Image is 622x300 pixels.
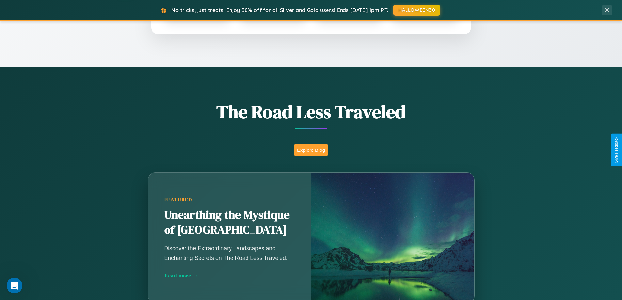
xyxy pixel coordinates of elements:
iframe: Intercom live chat [7,278,22,293]
span: No tricks, just treats! Enjoy 30% off for all Silver and Gold users! Ends [DATE] 1pm PT. [171,7,388,13]
h2: Unearthing the Mystique of [GEOGRAPHIC_DATA] [164,208,295,238]
button: Explore Blog [294,144,328,156]
div: Read more → [164,272,295,279]
h1: The Road Less Traveled [115,99,507,124]
div: Featured [164,197,295,203]
p: Discover the Extraordinary Landscapes and Enchanting Secrets on The Road Less Traveled. [164,244,295,262]
div: Give Feedback [614,137,619,163]
button: HALLOWEEN30 [393,5,440,16]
